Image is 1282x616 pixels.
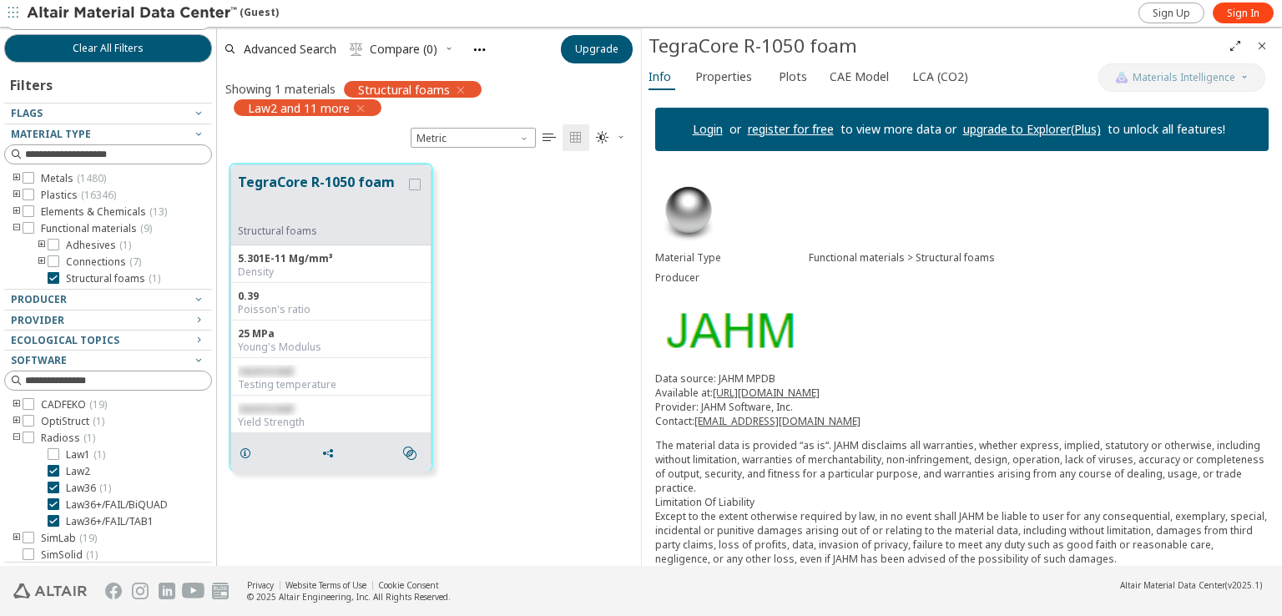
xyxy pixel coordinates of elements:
[99,481,111,495] span: ( 1 )
[11,415,23,428] i: toogle group
[11,432,23,445] i: toogle group
[963,121,1101,137] a: upgrade to Explorer(Plus)
[66,255,141,269] span: Connections
[596,131,609,144] i: 
[41,432,95,445] span: Radioss
[11,127,91,141] span: Material Type
[695,63,752,90] span: Properties
[149,204,167,219] span: ( 13 )
[370,43,437,55] span: Compare (0)
[1213,3,1274,23] a: Sign In
[748,121,834,137] a: register for free
[66,515,154,528] span: Law36+/FAIL/TAB1
[11,106,43,120] span: Flags
[238,252,424,265] div: 5.301E-11 Mg/mm³
[11,292,67,306] span: Producer
[1222,33,1249,59] button: Full Screen
[779,63,807,90] span: Plots
[589,124,633,151] button: Theme
[238,341,424,354] div: Young's Modulus
[13,583,87,598] img: Altair Engineering
[41,222,152,235] span: Functional materials
[536,124,563,151] button: Table View
[238,265,424,279] div: Density
[655,251,809,265] div: Material Type
[655,178,722,245] img: Material Type Image
[693,121,723,137] a: Login
[66,448,105,462] span: Law1
[655,271,809,285] div: Producer
[4,124,212,144] button: Material Type
[378,579,439,591] a: Cookie Consent
[411,128,536,148] div: Unit System
[561,35,633,63] button: Upgrade
[27,5,240,22] img: Altair Material Data Center
[1227,7,1259,20] span: Sign In
[244,43,336,55] span: Advanced Search
[231,437,266,470] button: Details
[66,498,168,512] span: Law36+/FAIL/BiQUAD
[4,63,61,103] div: Filters
[649,33,1222,59] div: TegraCore R-1050 foam
[27,5,279,22] div: (Guest)
[4,34,212,63] button: Clear All Filters
[81,188,116,202] span: ( 16346 )
[238,364,293,378] span: restricted
[11,313,64,327] span: Provider
[247,591,451,603] div: © 2025 Altair Engineering, Inc. All Rights Reserved.
[1120,579,1262,591] div: (v2025.1)
[93,414,104,428] span: ( 1 )
[225,81,336,97] div: Showing 1 materials
[4,104,212,124] button: Flags
[217,151,641,566] div: grid
[11,333,119,347] span: Ecological Topics
[403,447,416,460] i: 
[411,128,536,148] span: Metric
[119,238,131,252] span: ( 1 )
[912,63,968,90] span: LCA (CO2)
[66,239,131,252] span: Adhesives
[649,63,671,90] span: Info
[86,548,98,562] span: ( 1 )
[238,172,406,225] button: TegraCore R-1050 foam
[694,414,861,428] a: [EMAIL_ADDRESS][DOMAIN_NAME]
[11,222,23,235] i: toogle group
[11,205,23,219] i: toogle group
[89,397,107,412] span: ( 19 )
[569,131,583,144] i: 
[238,378,424,391] div: Testing temperature
[66,465,90,478] span: Law2
[11,189,23,202] i: toogle group
[834,121,963,138] p: to view more data or
[247,579,274,591] a: Privacy
[563,124,589,151] button: Tile View
[238,225,406,238] div: Structural foams
[11,532,23,545] i: toogle group
[77,171,106,185] span: ( 1480 )
[830,63,889,90] span: CAE Model
[140,221,152,235] span: ( 9 )
[1115,71,1128,84] img: AI Copilot
[66,272,160,285] span: Structural foams
[149,271,160,285] span: ( 1 )
[358,82,450,97] span: Structural foams
[238,327,424,341] div: 25 MPa
[248,100,350,115] span: Law2 and 11 more
[41,548,98,562] span: SimSolid
[11,172,23,185] i: toogle group
[1101,121,1232,138] p: to unlock all features!
[238,416,424,429] div: Yield Strength
[4,290,212,310] button: Producer
[723,121,748,138] p: or
[11,353,67,367] span: Software
[41,172,106,185] span: Metals
[129,255,141,269] span: ( 7 )
[1138,3,1204,23] a: Sign Up
[1098,63,1265,92] button: AI CopilotMaterials Intelligence
[655,301,802,358] img: Logo - Provider
[809,251,1269,265] div: Functional materials > Structural foams
[79,531,97,545] span: ( 19 )
[543,131,556,144] i: 
[655,438,1269,566] p: The material data is provided “as is“. JAHM disclaims all warranties, whether express, implied, s...
[396,437,431,470] button: Similar search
